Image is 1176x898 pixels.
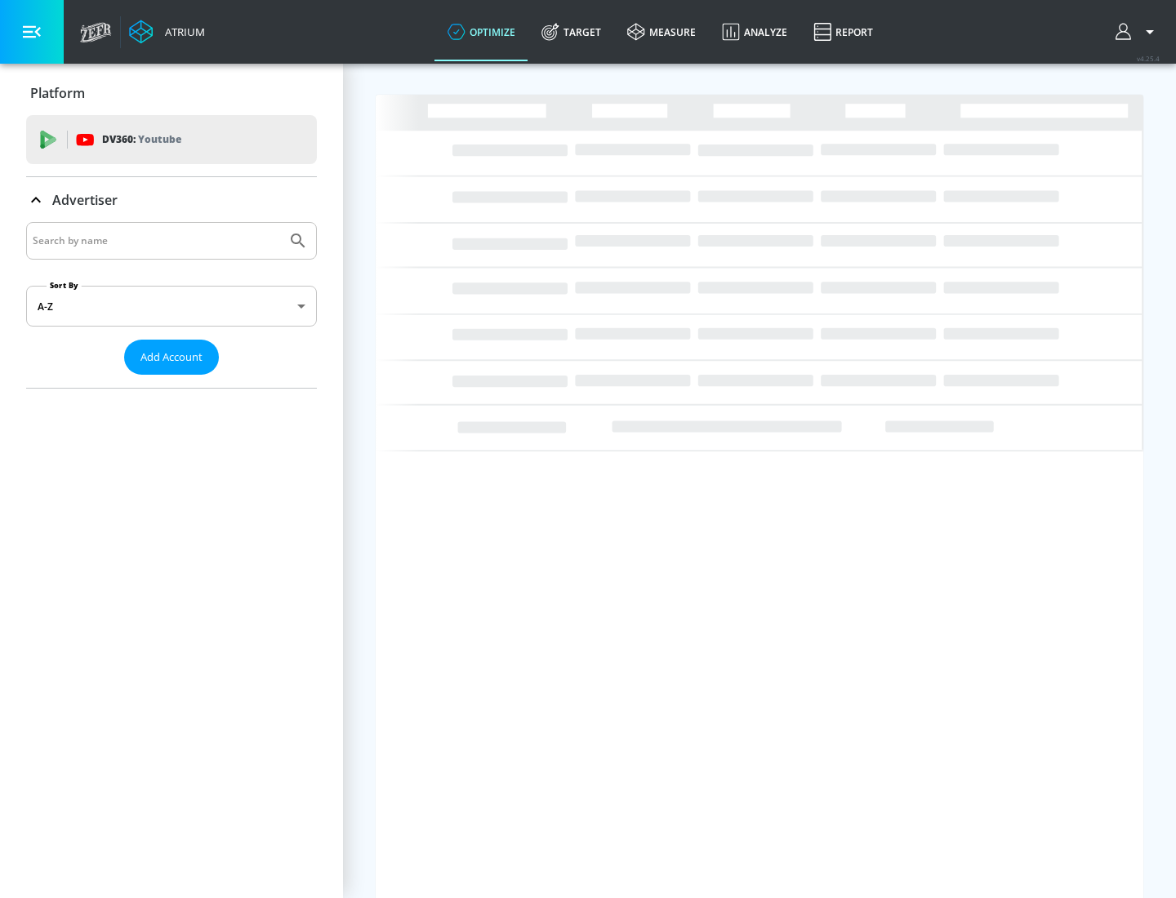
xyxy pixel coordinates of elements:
div: Advertiser [26,177,317,223]
span: Add Account [140,348,203,367]
button: Add Account [124,340,219,375]
a: Analyze [709,2,800,61]
div: Atrium [158,24,205,39]
a: Report [800,2,886,61]
a: measure [614,2,709,61]
p: DV360: [102,131,181,149]
a: Target [528,2,614,61]
p: Platform [30,84,85,102]
p: Youtube [138,131,181,148]
a: optimize [434,2,528,61]
span: v 4.25.4 [1137,54,1160,63]
div: Platform [26,70,317,116]
div: A-Z [26,286,317,327]
label: Sort By [47,280,82,291]
a: Atrium [129,20,205,44]
div: Advertiser [26,222,317,388]
input: Search by name [33,230,280,251]
nav: list of Advertiser [26,375,317,388]
p: Advertiser [52,191,118,209]
div: DV360: Youtube [26,115,317,164]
